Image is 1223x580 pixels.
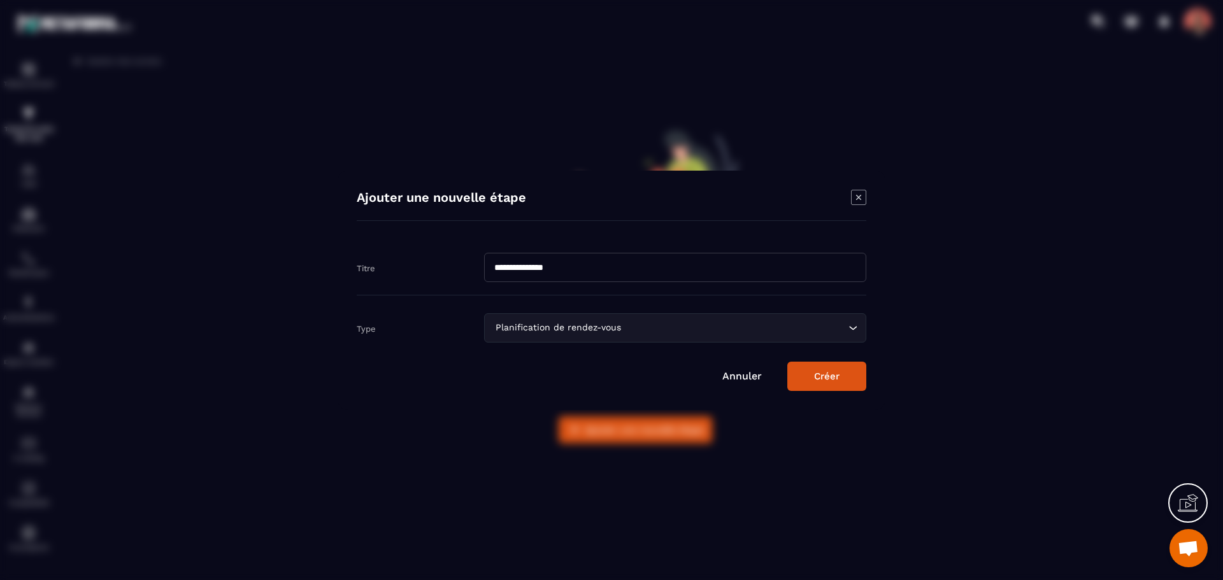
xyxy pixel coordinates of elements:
[787,362,866,391] button: Créer
[1169,529,1208,567] div: Ouvrir le chat
[357,323,376,333] label: Type
[357,190,526,208] h4: Ajouter une nouvelle étape
[484,313,866,343] div: Search for option
[492,321,624,335] span: Planification de rendez-vous
[357,263,375,272] label: Titre
[722,370,762,382] a: Annuler
[624,321,845,335] input: Search for option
